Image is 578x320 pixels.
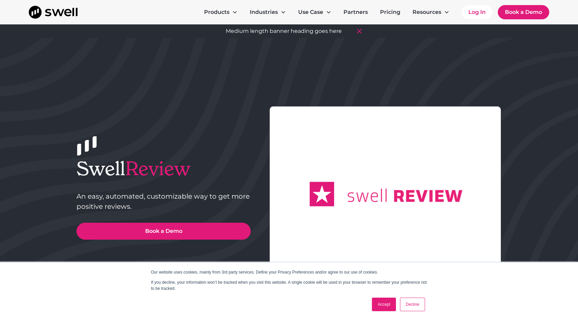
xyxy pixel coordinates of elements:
[348,189,387,202] g: swell
[372,298,396,311] a: Accept
[199,5,243,19] div: Products
[250,8,278,16] div: Industries
[244,5,291,19] div: Industries
[338,5,373,19] a: Partners
[76,191,251,212] p: An easy, automated, customizable way to get more positive reviews.
[375,5,406,19] a: Pricing
[204,8,229,16] div: Products
[29,6,77,19] a: home
[400,298,425,311] a: Decline
[413,8,441,16] div: Resources
[462,5,492,19] a: Log In
[293,5,337,19] div: Use Case
[498,5,549,19] a: Book a Demo
[151,279,427,292] p: If you decline, your information won’t be tracked when you visit this website. A single cookie wi...
[76,157,251,180] h1: Swell
[151,269,427,275] p: Our website uses cookies, mainly from 3rd party services. Define your Privacy Preferences and/or ...
[394,190,463,202] g: REVIEW
[298,8,323,16] div: Use Case
[226,27,342,35] div: Medium length banner heading goes here
[407,5,455,19] div: Resources
[125,157,191,181] span: Review
[76,223,251,240] a: Book a Demo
